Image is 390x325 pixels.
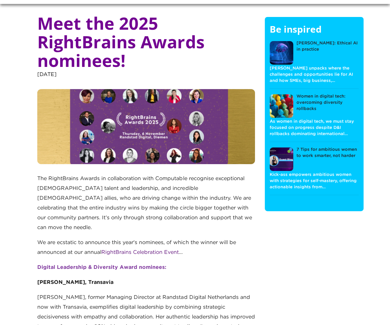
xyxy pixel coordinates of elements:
[37,265,166,270] span: Digital Leadership & Diversity Award nominees:
[270,40,359,65] a: [PERSON_NAME]: Ethical AI in practice
[101,250,179,255] a: RightBrains Celebration Event
[37,280,113,285] strong: [PERSON_NAME], Transavia
[270,65,359,84] p: [PERSON_NAME] unpacks where the challenges and opportunities lie for AI and how SMEs, big business,…
[270,147,359,171] a: 7 Tips for ambitious women to work smarter, not harder
[37,174,255,238] p: The RightBrains Awards in collaboration with Computable recognise exceptional [DEMOGRAPHIC_DATA] ...
[270,118,359,137] p: As women in digital tech, we must stay focused on progress despite D&I rollbacks dominating inter...
[37,70,255,89] p: [DATE]
[270,23,359,41] h5: Be inspired
[37,238,255,263] p: We are ecstatic to announce this year's nominees, of which the winner will be announced at our an...
[37,14,255,70] h1: Meet the 2025 RightBrains Awards nominees!
[270,94,359,118] a: Women in digital tech: overcoming diversity rollbacks
[270,171,359,191] p: Kick-ass empowers ambitious women with strategies for self-mastery, offering actionable insights ...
